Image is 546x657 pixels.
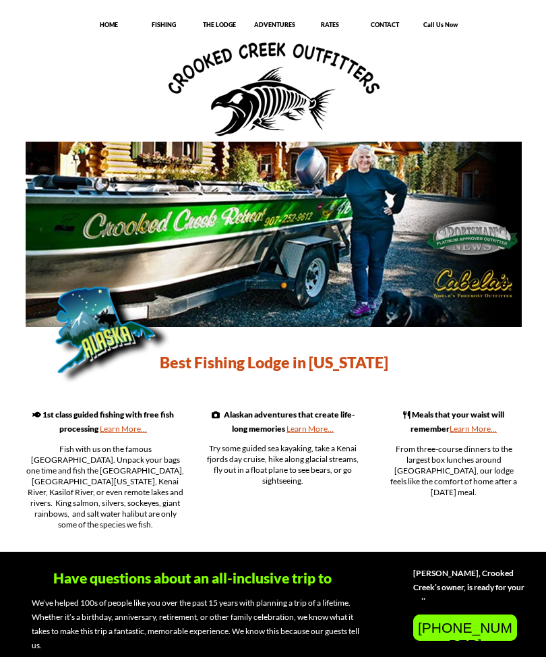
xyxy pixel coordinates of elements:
p: [PERSON_NAME], Crooked Creek’s owner, is ready for your call. [413,566,526,608]
p: We’ve helped 100s of people like you over the past 15 years with planning a trip of a lifetime. W... [32,596,365,652]
p: FISHING [137,21,191,29]
p: Call Us Now [413,21,467,29]
p: THE LODGE [192,21,246,29]
span: Meals that your waist will remember [411,409,504,434]
p: HOME [82,21,135,29]
a: Learn More… [100,424,147,434]
p: Try some guided sea kayaking, take a Kenai fjords day cruise, hike along glacial streams, fly out... [206,443,359,486]
span: Alaskan adventures that create life-long memories [224,409,355,434]
a: Learn More… [286,424,334,434]
p: CONTACT [358,21,412,29]
p: Fish with us on the famous [GEOGRAPHIC_DATA]. Unpack your bags one time and fish the [GEOGRAPHIC_... [26,444,185,530]
p: ADVENTURES [247,21,301,29]
h1: Best Fishing Lodge in [US_STATE] [144,352,403,372]
span: 1st class guided fishing with free fish processing [42,409,174,434]
img: Crooked Creek boat in front of lodge. [25,141,522,328]
img: Crooked Creek Outfitters Logo - Alaska All-Inclusive fishing [169,42,380,136]
p: RATES [303,21,357,29]
h2: Have questions about an all-inclusive trip to [US_STATE]? [18,566,366,613]
a: Learn More… [450,424,497,434]
p: From three-course dinners to the largest box lunches around [GEOGRAPHIC_DATA], our lodge feels li... [386,444,522,498]
img: State of Alaska outline [22,262,159,381]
